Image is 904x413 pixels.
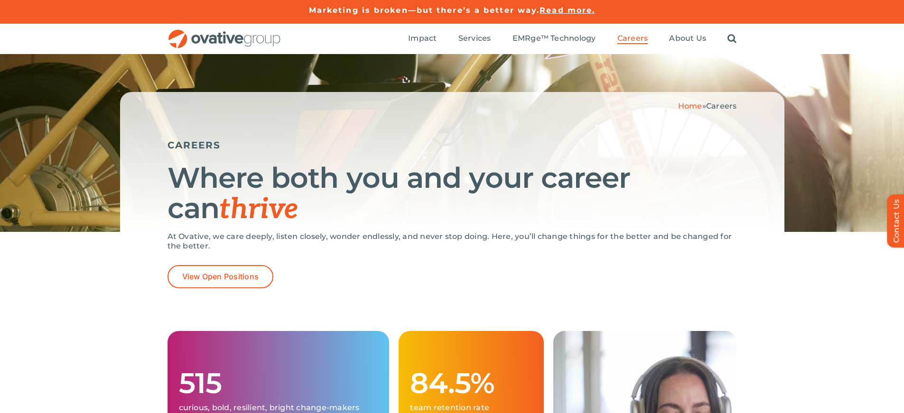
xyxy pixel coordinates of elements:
p: team retention rate [410,403,532,413]
h1: 515 [179,368,378,398]
a: View Open Positions [168,265,274,288]
p: At Ovative, we care deeply, listen closely, wonder endlessly, and never stop doing. Here, you’ll ... [168,232,737,251]
a: Careers [617,34,648,44]
a: Impact [408,34,437,44]
span: Careers [706,101,737,110]
h5: CAREERS [168,139,737,151]
a: About Us [669,34,706,44]
span: Impact [408,34,437,43]
h1: 84.5% [410,368,532,398]
a: Services [458,34,491,44]
p: curious, bold, resilient, bright change-makers [179,403,378,413]
a: Read more. [540,6,595,15]
a: Home [678,101,702,110]
h1: Where both you and your career can [168,163,737,225]
a: Search [727,34,736,44]
span: View Open Positions [182,272,259,281]
span: Services [458,34,491,43]
span: » [678,101,737,110]
a: EMRge™ Technology [513,34,596,44]
a: OG_Full_horizontal_RGB [168,28,281,37]
span: About Us [669,34,706,43]
span: EMRge™ Technology [513,34,596,43]
span: Careers [617,34,648,43]
span: thrive [219,193,298,227]
nav: Menu [408,24,736,54]
a: Marketing is broken—but there’s a better way. [309,6,540,15]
